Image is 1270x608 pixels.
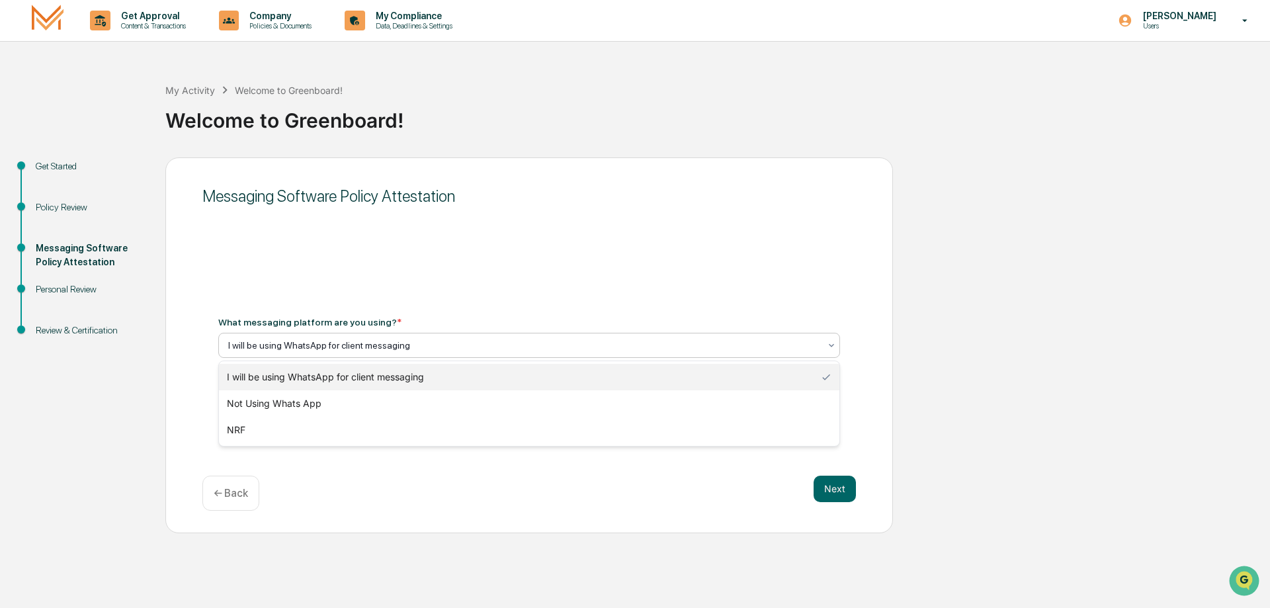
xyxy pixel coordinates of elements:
[93,224,160,234] a: Powered byPylon
[235,85,343,96] div: Welcome to Greenboard!
[36,282,144,296] div: Personal Review
[1132,11,1223,21] p: [PERSON_NAME]
[219,364,839,390] div: I will be using WhatsApp for client messaging
[239,11,318,21] p: Company
[218,317,402,327] div: What messaging platform are you using?
[219,390,839,417] div: Not Using Whats App
[165,98,1263,132] div: Welcome to Greenboard!
[214,487,248,499] p: ← Back
[1132,21,1223,30] p: Users
[91,161,169,185] a: 🗄️Attestations
[13,28,241,49] p: How can we help?
[45,101,217,114] div: Start new chat
[36,200,144,214] div: Policy Review
[13,193,24,204] div: 🔎
[13,101,37,125] img: 1746055101610-c473b297-6a78-478c-a979-82029cc54cd1
[814,476,856,502] button: Next
[132,224,160,234] span: Pylon
[1228,564,1263,600] iframe: Open customer support
[26,192,83,205] span: Data Lookup
[96,168,106,179] div: 🗄️
[365,21,459,30] p: Data, Deadlines & Settings
[8,187,89,210] a: 🔎Data Lookup
[365,11,459,21] p: My Compliance
[36,241,144,269] div: Messaging Software Policy Attestation
[26,167,85,180] span: Preclearance
[202,187,856,206] div: Messaging Software Policy Attestation
[165,85,215,96] div: My Activity
[225,105,241,121] button: Start new chat
[36,324,144,337] div: Review & Certification
[239,21,318,30] p: Policies & Documents
[13,168,24,179] div: 🖐️
[110,11,192,21] p: Get Approval
[45,114,167,125] div: We're available if you need us!
[110,21,192,30] p: Content & Transactions
[219,417,839,443] div: NRF
[8,161,91,185] a: 🖐️Preclearance
[109,167,164,180] span: Attestations
[36,159,144,173] div: Get Started
[32,5,63,36] img: logo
